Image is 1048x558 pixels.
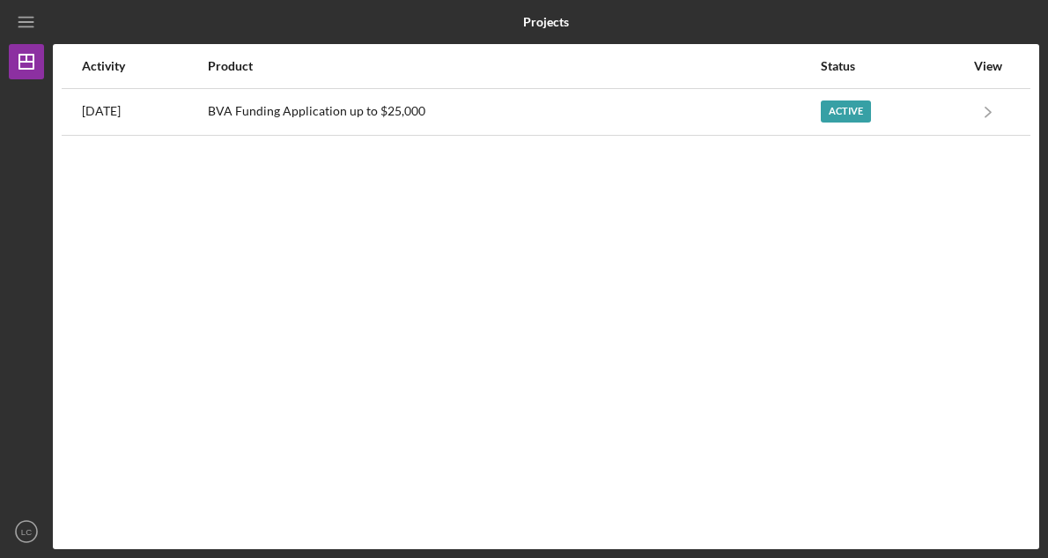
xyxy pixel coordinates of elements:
time: 2025-08-26 00:44 [82,104,121,118]
button: LC [9,514,44,549]
text: LC [21,527,32,537]
div: View [966,59,1010,73]
b: Projects [523,15,569,29]
div: BVA Funding Application up to $25,000 [208,90,819,134]
div: Active [821,100,871,123]
div: Product [208,59,819,73]
div: Activity [82,59,206,73]
div: Status [821,59,964,73]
